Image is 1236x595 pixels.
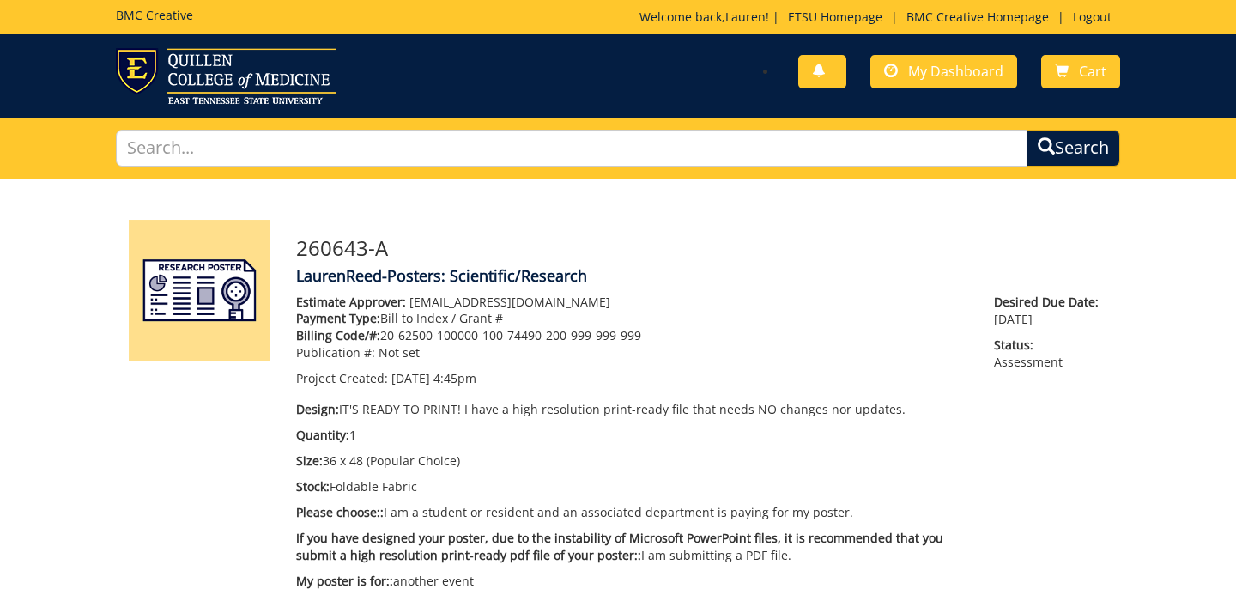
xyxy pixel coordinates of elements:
[296,268,1107,285] h4: LaurenReed-Posters: Scientific/Research
[296,310,380,326] span: Payment Type:
[908,62,1003,81] span: My Dashboard
[296,478,330,495] span: Stock:
[779,9,891,25] a: ETSU Homepage
[1027,130,1120,167] button: Search
[296,237,1107,259] h3: 260643-A
[391,370,476,386] span: [DATE] 4:45pm
[296,452,323,469] span: Size:
[994,337,1107,371] p: Assessment
[296,573,968,590] p: another event
[296,504,968,521] p: I am a student or resident and an associated department is paying for my poster.
[296,294,406,310] span: Estimate Approver:
[296,401,968,418] p: IT'S READY TO PRINT! I have a high resolution print-ready file that needs NO changes nor updates.
[1079,62,1106,81] span: Cart
[1041,55,1120,88] a: Cart
[129,220,270,361] img: Product featured image
[296,310,968,327] p: Bill to Index / Grant #
[296,294,968,311] p: [EMAIL_ADDRESS][DOMAIN_NAME]
[296,327,380,343] span: Billing Code/#:
[379,344,420,361] span: Not set
[639,9,1120,26] p: Welcome back, ! | | |
[296,370,388,386] span: Project Created:
[296,504,384,520] span: Please choose::
[296,401,339,417] span: Design:
[994,337,1107,354] span: Status:
[296,327,968,344] p: 20-62500-100000-100-74490-200-999-999-999
[994,294,1107,311] span: Desired Due Date:
[296,427,349,443] span: Quantity:
[1064,9,1120,25] a: Logout
[296,344,375,361] span: Publication #:
[296,427,968,444] p: 1
[116,130,1027,167] input: Search...
[296,530,943,563] span: If you have designed your poster, due to the instability of Microsoft PowerPoint files, it is rec...
[116,9,193,21] h5: BMC Creative
[994,294,1107,328] p: [DATE]
[296,478,968,495] p: Foldable Fabric
[870,55,1017,88] a: My Dashboard
[898,9,1057,25] a: BMC Creative Homepage
[725,9,766,25] a: Lauren
[116,48,336,104] img: ETSU logo
[296,452,968,470] p: 36 x 48 (Popular Choice)
[296,573,393,589] span: My poster is for::
[296,530,968,564] p: I am submitting a PDF file.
